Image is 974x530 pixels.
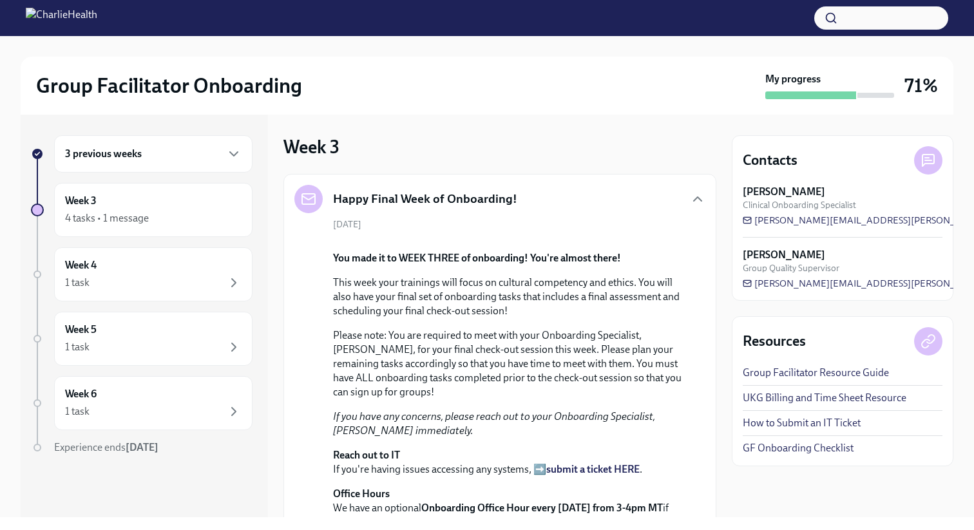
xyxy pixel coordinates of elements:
h6: Week 4 [65,258,97,272]
h2: Group Facilitator Onboarding [36,73,302,99]
h6: 3 previous weeks [65,147,142,161]
span: Group Quality Supervisor [743,262,839,274]
a: Group Facilitator Resource Guide [743,366,889,380]
a: GF Onboarding Checklist [743,441,854,455]
div: 1 task [65,404,90,419]
h4: Contacts [743,151,797,170]
strong: Office Hours [333,487,390,500]
div: 1 task [65,340,90,354]
p: Please note: You are required to meet with your Onboarding Specialist, [PERSON_NAME], for your fi... [333,328,685,399]
a: Week 34 tasks • 1 message [31,183,253,237]
a: Week 51 task [31,312,253,366]
p: This week your trainings will focus on cultural competency and ethics. You will also have your fi... [333,276,685,318]
img: CharlieHealth [26,8,97,28]
strong: [PERSON_NAME] [743,248,825,262]
h6: Week 5 [65,323,97,337]
a: Week 61 task [31,376,253,430]
span: Experience ends [54,441,158,453]
span: Clinical Onboarding Specialist [743,199,856,211]
em: If you have any concerns, please reach out to your Onboarding Specialist, [PERSON_NAME] immediately. [333,410,655,437]
h3: Week 3 [283,135,339,158]
strong: Reach out to IT [333,449,400,461]
a: How to Submit an IT Ticket [743,416,861,430]
h4: Resources [743,332,806,351]
a: submit a ticket HERE [546,463,640,475]
strong: [PERSON_NAME] [743,185,825,199]
strong: You made it to WEEK THREE of onboarding! You're almost there! [333,252,621,264]
strong: [DATE] [126,441,158,453]
h3: 71% [904,74,938,97]
h5: Happy Final Week of Onboarding! [333,191,517,207]
div: 3 previous weeks [54,135,253,173]
h6: Week 6 [65,387,97,401]
strong: My progress [765,72,821,86]
strong: Onboarding Office Hour every [DATE] from 3-4pm MT [421,502,663,514]
a: UKG Billing and Time Sheet Resource [743,391,906,405]
span: [DATE] [333,218,361,231]
div: 1 task [65,276,90,290]
h6: Week 3 [65,194,97,208]
div: 4 tasks • 1 message [65,211,149,225]
p: If you're having issues accessing any systems, ➡️ . [333,448,685,477]
a: Week 41 task [31,247,253,301]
